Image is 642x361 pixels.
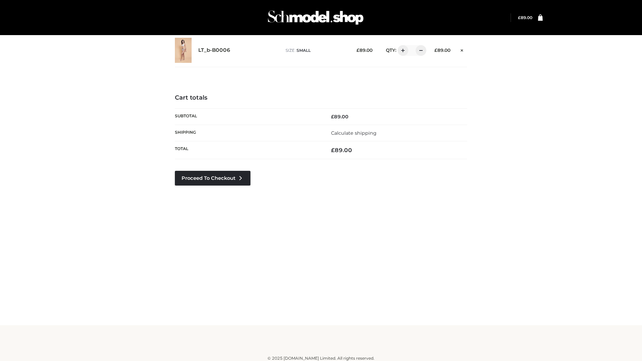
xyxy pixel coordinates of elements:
div: QTY: [379,45,424,56]
p: size : [286,47,346,53]
span: £ [518,15,521,20]
bdi: 89.00 [518,15,532,20]
a: Remove this item [457,45,467,54]
img: LT_b-B0006 - SMALL [175,38,192,63]
th: Total [175,141,321,159]
span: £ [434,47,437,53]
h4: Cart totals [175,94,467,102]
span: SMALL [297,48,311,53]
span: £ [356,47,359,53]
a: Proceed to Checkout [175,171,250,186]
bdi: 89.00 [356,47,372,53]
bdi: 89.00 [434,47,450,53]
bdi: 89.00 [331,114,348,120]
span: £ [331,147,335,153]
th: Shipping [175,125,321,141]
a: LT_b-B0006 [198,47,230,53]
img: Schmodel Admin 964 [265,4,366,31]
span: £ [331,114,334,120]
bdi: 89.00 [331,147,352,153]
a: £89.00 [518,15,532,20]
a: Calculate shipping [331,130,377,136]
th: Subtotal [175,108,321,125]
